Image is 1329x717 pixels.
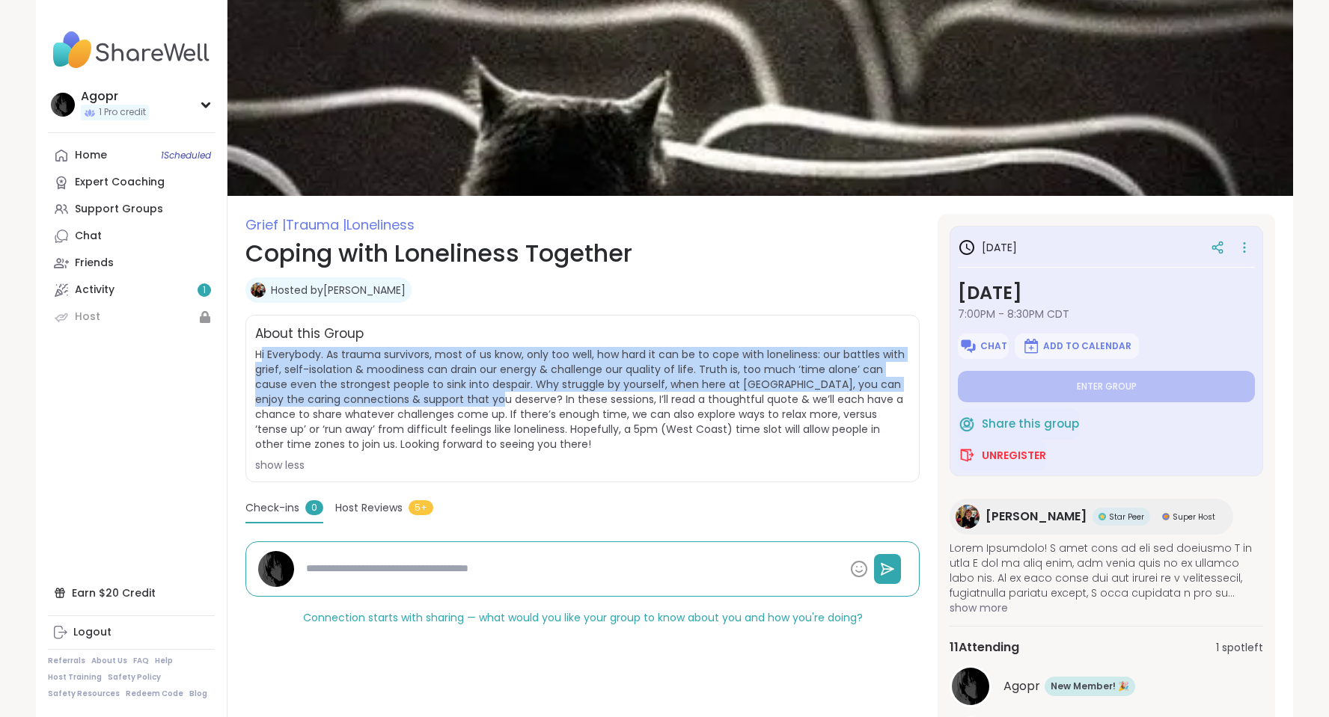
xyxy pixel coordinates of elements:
button: Chat [958,333,1009,359]
img: ShareWell Logomark [958,415,976,433]
img: ShareWell Logomark [1022,337,1040,355]
a: Referrals [48,656,85,666]
a: FAQ [133,656,149,666]
div: Expert Coaching [75,175,165,190]
span: 7:00PM - 8:30PM CDT [958,307,1255,321]
div: Activity [75,283,114,298]
a: Support Groups [48,196,215,223]
span: 1 Scheduled [161,150,211,161]
img: Agopr [51,93,75,117]
div: show less [255,458,910,473]
h1: Coping with Loneliness Together [245,236,920,271]
a: Judy[PERSON_NAME]Star PeerStar PeerSuper HostSuper Host [950,499,1233,535]
span: Super Host [1173,511,1215,523]
span: Unregister [982,448,1046,463]
span: New Member! 🎉 [1051,680,1129,693]
span: Trauma | [286,215,346,234]
span: 1 [203,284,206,297]
a: Host Training [48,672,102,683]
img: ShareWell Nav Logo [48,24,215,76]
span: 11 Attending [950,638,1019,656]
a: About Us [91,656,127,666]
span: Chat [980,340,1007,352]
span: Connection starts with sharing — what would you like your group to know about you and how you're ... [303,610,863,625]
img: Agopr [952,668,989,705]
span: Grief | [245,215,286,234]
img: Judy [956,505,980,529]
a: Friends [48,250,215,277]
span: Star Peer [1109,511,1144,523]
div: Home [75,148,107,163]
span: Add to Calendar [1043,340,1131,352]
span: 1 spot left [1216,640,1263,656]
span: Lorem Ipsumdolo! S amet cons ad eli sed doeiusmo T in utla E dol ma aliq enim, adm venia quis no ... [950,541,1263,600]
img: Star Peer [1099,513,1106,520]
span: [PERSON_NAME] [986,508,1087,526]
button: Enter group [958,371,1255,402]
a: Safety Policy [108,672,161,683]
div: Support Groups [75,202,163,217]
h3: [DATE] [958,239,1017,256]
a: Help [155,656,173,666]
div: Friends [75,256,114,271]
span: Hi Everybody. As trauma survivors, most of us know, only too well, how hard it can be to cope wit... [255,347,905,452]
a: Home1Scheduled [48,142,215,169]
img: Super Host [1162,513,1170,520]
a: Blog [189,689,207,699]
h3: [DATE] [958,280,1255,307]
span: Enter group [1077,381,1137,393]
span: 1 Pro credit [99,106,146,119]
span: Agopr [1003,677,1040,695]
a: Redeem Code [126,689,183,699]
div: Logout [73,625,111,640]
span: Share this group [982,416,1079,433]
span: 5+ [409,500,433,515]
span: Check-ins [245,500,299,516]
a: Chat [48,223,215,250]
a: AgoprAgoprNew Member! 🎉 [950,665,1263,707]
img: ShareWell Logomark [959,337,977,355]
div: Host [75,310,100,324]
div: Agopr [81,88,149,105]
img: ShareWell Logomark [958,446,976,464]
a: Activity1 [48,277,215,304]
img: Judy [251,283,266,298]
a: Logout [48,619,215,646]
span: show more [950,600,1263,615]
a: Hosted by[PERSON_NAME] [271,283,406,298]
button: Unregister [958,440,1046,471]
a: Expert Coaching [48,169,215,196]
a: Host [48,304,215,330]
div: Earn $20 Credit [48,579,215,606]
div: Chat [75,229,102,244]
button: Share this group [958,408,1079,440]
h2: About this Group [255,324,364,344]
span: Host Reviews [335,500,403,516]
span: Loneliness [346,215,415,234]
button: Add to Calendar [1015,333,1139,359]
img: Agopr [258,551,294,587]
span: 0 [305,500,323,515]
a: Safety Resources [48,689,120,699]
